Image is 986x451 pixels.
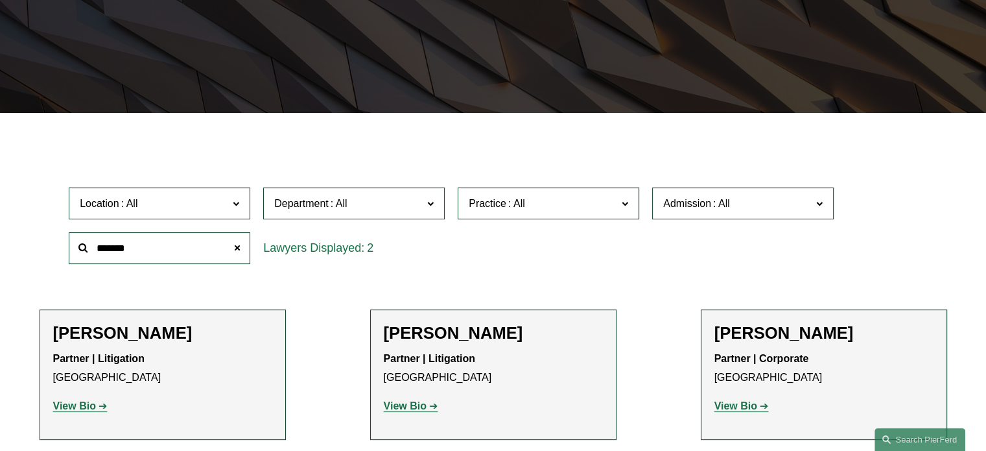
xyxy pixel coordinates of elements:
h2: [PERSON_NAME] [384,323,603,343]
strong: View Bio [53,400,96,411]
span: Practice [469,198,506,209]
a: Search this site [874,428,965,451]
strong: View Bio [714,400,757,411]
span: Admission [663,198,711,209]
a: View Bio [384,400,438,411]
strong: Partner | Corporate [714,353,809,364]
span: Location [80,198,119,209]
h2: [PERSON_NAME] [714,323,933,343]
p: [GEOGRAPHIC_DATA] [384,350,603,387]
p: [GEOGRAPHIC_DATA] [53,350,272,387]
p: [GEOGRAPHIC_DATA] [714,350,933,387]
h2: [PERSON_NAME] [53,323,272,343]
a: View Bio [53,400,108,411]
strong: Partner | Litigation [384,353,475,364]
span: Department [274,198,329,209]
strong: View Bio [384,400,427,411]
span: 2 [367,241,373,254]
strong: Partner | Litigation [53,353,145,364]
a: View Bio [714,400,769,411]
